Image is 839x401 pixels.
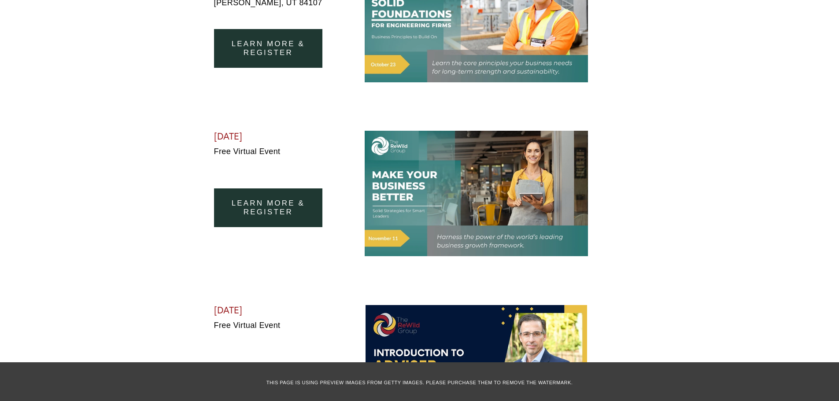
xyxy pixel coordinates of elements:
p: Free Virtual Event [214,319,323,332]
h4: [DATE] [214,131,323,142]
span: This page is using preview images from Getty Images. Please purchase them to remove the watermark. [266,380,573,385]
img: Rough Water SEO [7,42,126,149]
p: Plugin is loading... [19,31,113,40]
h4: [DATE] [214,305,323,316]
a: Learn more & Register [214,29,323,68]
a: learn more & register [214,188,323,227]
p: Free Virtual Event [214,145,323,158]
img: SEOSpace [62,7,70,15]
p: Get ready! [19,22,113,31]
a: Need help? [13,52,29,66]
